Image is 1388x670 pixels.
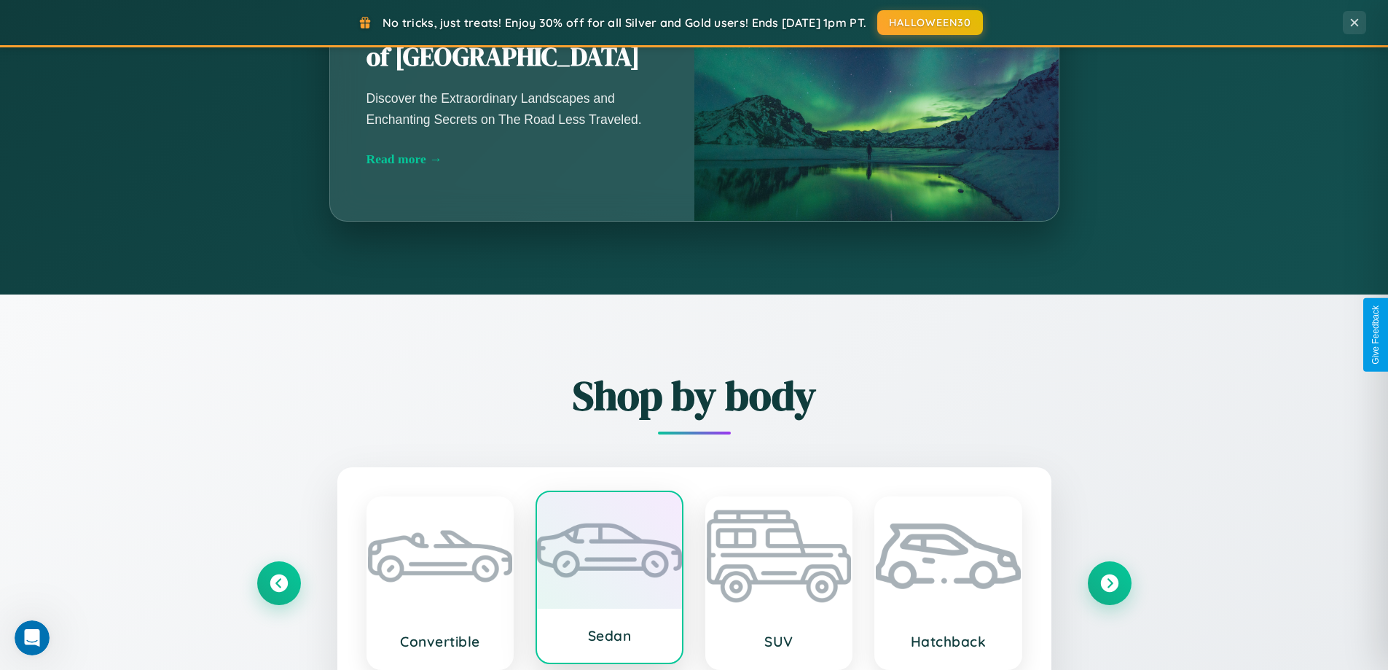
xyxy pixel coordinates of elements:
h3: Convertible [383,633,498,650]
div: Give Feedback [1371,305,1381,365]
button: HALLOWEEN30 [877,10,983,35]
iframe: Intercom live chat [15,620,50,655]
span: No tricks, just treats! Enjoy 30% off for all Silver and Gold users! Ends [DATE] 1pm PT. [383,15,866,30]
h3: SUV [721,633,837,650]
h3: Hatchback [890,633,1006,650]
div: Read more → [366,152,658,167]
p: Discover the Extraordinary Landscapes and Enchanting Secrets on The Road Less Traveled. [366,88,658,129]
h3: Sedan [552,627,667,644]
h2: Shop by body [257,367,1132,424]
h2: Unearthing the Mystique of [GEOGRAPHIC_DATA] [366,7,658,74]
